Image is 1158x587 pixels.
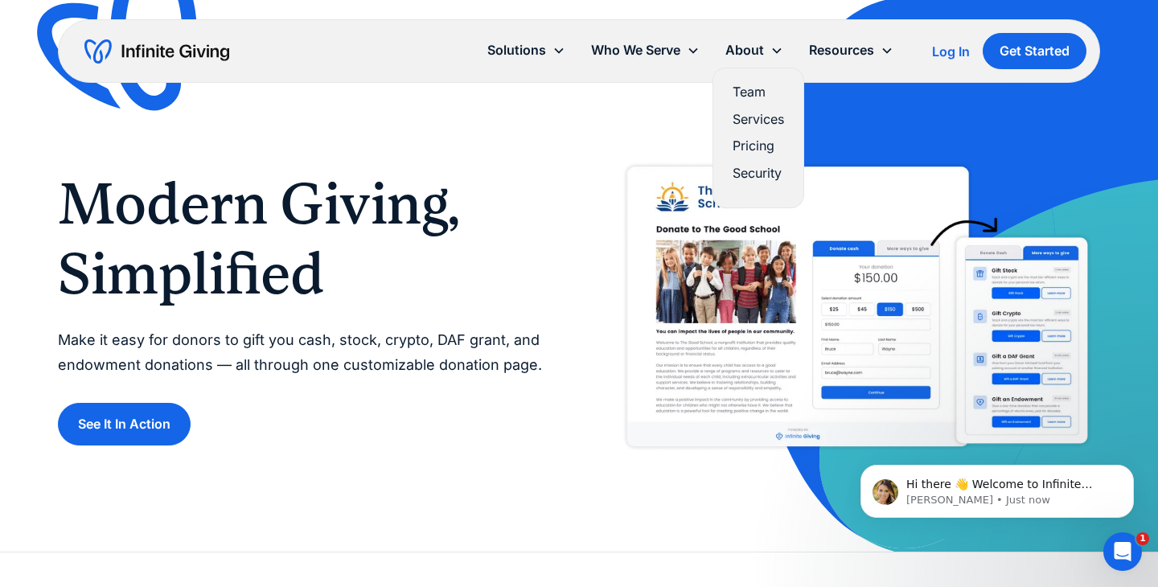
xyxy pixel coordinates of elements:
[733,135,784,157] a: Pricing
[809,39,874,61] div: Resources
[591,39,680,61] div: Who We Serve
[58,170,547,309] h1: Modern Giving, Simplified
[58,403,191,445] a: See It In Action
[578,33,712,68] div: Who We Serve
[487,39,546,61] div: Solutions
[474,33,578,68] div: Solutions
[796,33,906,68] div: Resources
[725,39,764,61] div: About
[983,33,1086,69] a: Get Started
[932,45,970,58] div: Log In
[836,431,1158,544] iframe: Intercom notifications message
[712,68,804,208] nav: About
[58,328,547,377] p: Make it easy for donors to gift you cash, stock, crypto, DAF grant, and endowment donations — all...
[733,162,784,184] a: Security
[1136,532,1149,545] span: 1
[1103,532,1142,571] iframe: Intercom live chat
[932,42,970,61] a: Log In
[712,33,796,68] div: About
[733,109,784,130] a: Services
[733,81,784,103] a: Team
[84,39,229,64] a: home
